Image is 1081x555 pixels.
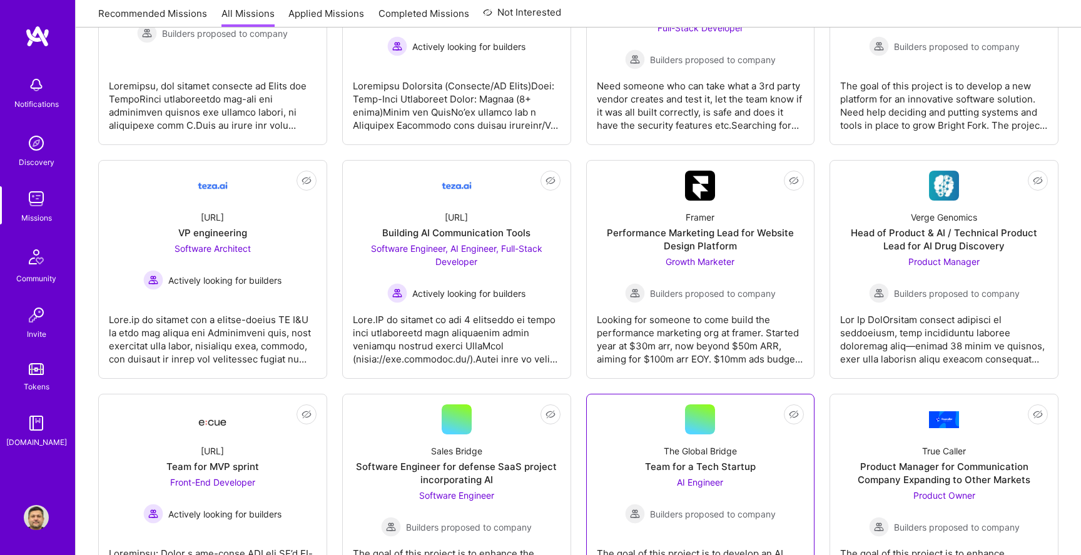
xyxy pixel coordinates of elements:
[625,283,645,303] img: Builders proposed to company
[685,171,715,201] img: Company Logo
[16,272,56,285] div: Community
[597,303,804,366] div: Looking for someone to come build the performance marketing org at framer. Started year at $30m a...
[24,302,49,327] img: Invite
[353,460,561,486] div: Software Engineer for defense SaaS project incorporating AI
[894,287,1020,300] span: Builders proposed to company
[650,53,776,66] span: Builders proposed to company
[657,22,743,33] span: Full-Stack Developer
[24,186,49,211] img: teamwork
[21,242,51,272] img: Community
[29,363,44,375] img: tokens
[412,287,525,300] span: Actively looking for builders
[201,211,224,224] div: [URL]
[412,40,525,53] span: Actively looking for builders
[483,5,561,27] a: Not Interested
[625,504,645,524] img: Builders proposed to company
[19,156,54,169] div: Discovery
[109,171,317,368] a: Company Logo[URL]VP engineeringSoftware Architect Actively looking for buildersActively looking f...
[650,507,776,521] span: Builders proposed to company
[650,287,776,300] span: Builders proposed to company
[382,226,530,239] div: Building AI Communication Tools
[1033,409,1043,419] i: icon EyeClosed
[913,490,975,501] span: Product Owner
[353,69,561,132] div: Loremipsu Dolorsita (Consecte/AD Elits)Doei: Temp-Inci Utlaboreet Dolor: Magnaa (8+ enima)Minim v...
[894,521,1020,534] span: Builders proposed to company
[445,211,468,224] div: [URL]
[840,69,1048,132] div: The goal of this project is to develop a new platform for an innovative software solution. Need h...
[170,477,255,487] span: Front-End Developer
[221,7,275,27] a: All Missions
[178,226,247,239] div: VP engineering
[162,27,288,40] span: Builders proposed to company
[666,256,734,267] span: Growth Marketer
[168,507,282,521] span: Actively looking for builders
[25,25,50,47] img: logo
[14,97,59,111] div: Notifications
[353,171,561,368] a: Company Logo[URL]Building AI Communication ToolsSoftware Engineer, AI Engineer, Full-Stack Develo...
[911,211,977,224] div: Verge Genomics
[922,444,966,457] div: True Caller
[840,460,1048,486] div: Product Manager for Communication Company Expanding to Other Markets
[288,7,364,27] a: Applied Missions
[198,408,228,431] img: Company Logo
[406,521,532,534] span: Builders proposed to company
[929,411,959,428] img: Company Logo
[143,270,163,290] img: Actively looking for builders
[371,243,542,267] span: Software Engineer, AI Engineer, Full-Stack Developer
[869,283,889,303] img: Builders proposed to company
[546,409,556,419] i: icon EyeClosed
[597,69,804,132] div: Need someone who can take what a 3rd party vendor creates and test it, let the team know if it wa...
[677,477,723,487] span: AI Engineer
[789,409,799,419] i: icon EyeClosed
[664,444,737,457] div: The Global Bridge
[302,176,312,186] i: icon EyeClosed
[109,303,317,366] div: Lore.ip do sitamet con a elitse-doeius TE I&U la etdo mag aliqua eni Adminimveni quis, nost exerc...
[929,171,959,201] img: Company Logo
[597,171,804,368] a: Company LogoFramerPerformance Marketing Lead for Website Design PlatformGrowth Marketer Builders ...
[353,303,561,366] div: Lore.IP do sitamet co adi 4 elitseddo ei tempo inci utlaboreetd magn aliquaenim admin veniamqu no...
[1033,176,1043,186] i: icon EyeClosed
[24,411,49,436] img: guide book
[168,274,282,287] span: Actively looking for builders
[21,211,52,224] div: Missions
[24,131,49,156] img: discovery
[98,7,207,27] a: Recommended Missions
[840,226,1048,252] div: Head of Product & AI / Technical Product Lead for AI Drug Discovery
[869,517,889,537] img: Builders proposed to company
[24,72,49,97] img: bell
[686,211,714,224] div: Framer
[869,36,889,56] img: Builders proposed to company
[27,327,46,341] div: Invite
[442,171,472,201] img: Company Logo
[175,243,251,254] span: Software Architect
[431,444,482,457] div: Sales Bridge
[419,490,494,501] span: Software Engineer
[597,226,804,252] div: Performance Marketing Lead for Website Design Platform
[24,380,49,393] div: Tokens
[21,505,52,530] a: User Avatar
[198,171,228,201] img: Company Logo
[6,436,67,449] div: [DOMAIN_NAME]
[201,444,224,457] div: [URL]
[109,69,317,132] div: Loremipsu, dol sitamet consecte ad Elits doe TempoRinci utlaboreetdo mag-ali eni adminimven quisn...
[302,409,312,419] i: icon EyeClosed
[840,171,1048,368] a: Company LogoVerge GenomicsHead of Product & AI / Technical Product Lead for AI Drug DiscoveryProd...
[24,505,49,530] img: User Avatar
[625,49,645,69] img: Builders proposed to company
[894,40,1020,53] span: Builders proposed to company
[840,303,1048,366] div: Lor Ip DolOrsitam consect adipisci el seddoeiusm, temp incididuntu laboree doloremag aliq—enimad ...
[645,460,756,473] div: Team for a Tech Startup
[143,504,163,524] img: Actively looking for builders
[387,283,407,303] img: Actively looking for builders
[908,256,980,267] span: Product Manager
[137,23,157,43] img: Builders proposed to company
[546,176,556,186] i: icon EyeClosed
[378,7,469,27] a: Completed Missions
[381,517,401,537] img: Builders proposed to company
[166,460,259,473] div: Team for MVP sprint
[387,36,407,56] img: Actively looking for builders
[789,176,799,186] i: icon EyeClosed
